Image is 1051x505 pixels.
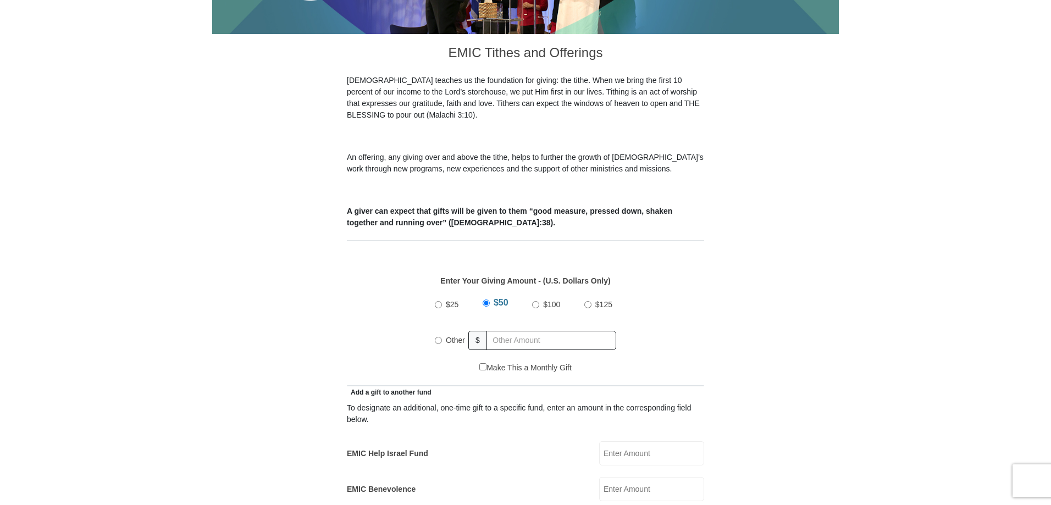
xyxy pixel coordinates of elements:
[347,389,432,396] span: Add a gift to another fund
[347,448,428,459] label: EMIC Help Israel Fund
[494,298,508,307] span: $50
[486,331,616,350] input: Other Amount
[347,207,672,227] b: A giver can expect that gifts will be given to them “good measure, pressed down, shaken together ...
[543,300,560,309] span: $100
[446,336,465,345] span: Other
[446,300,458,309] span: $25
[599,441,704,465] input: Enter Amount
[347,402,704,425] div: To designate an additional, one-time gift to a specific fund, enter an amount in the correspondin...
[347,484,416,495] label: EMIC Benevolence
[347,75,704,121] p: [DEMOGRAPHIC_DATA] teaches us the foundation for giving: the tithe. When we bring the first 10 pe...
[595,300,612,309] span: $125
[479,363,486,370] input: Make This a Monthly Gift
[347,34,704,75] h3: EMIC Tithes and Offerings
[347,152,704,175] p: An offering, any giving over and above the tithe, helps to further the growth of [DEMOGRAPHIC_DAT...
[599,477,704,501] input: Enter Amount
[468,331,487,350] span: $
[479,362,572,374] label: Make This a Monthly Gift
[440,276,610,285] strong: Enter Your Giving Amount - (U.S. Dollars Only)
